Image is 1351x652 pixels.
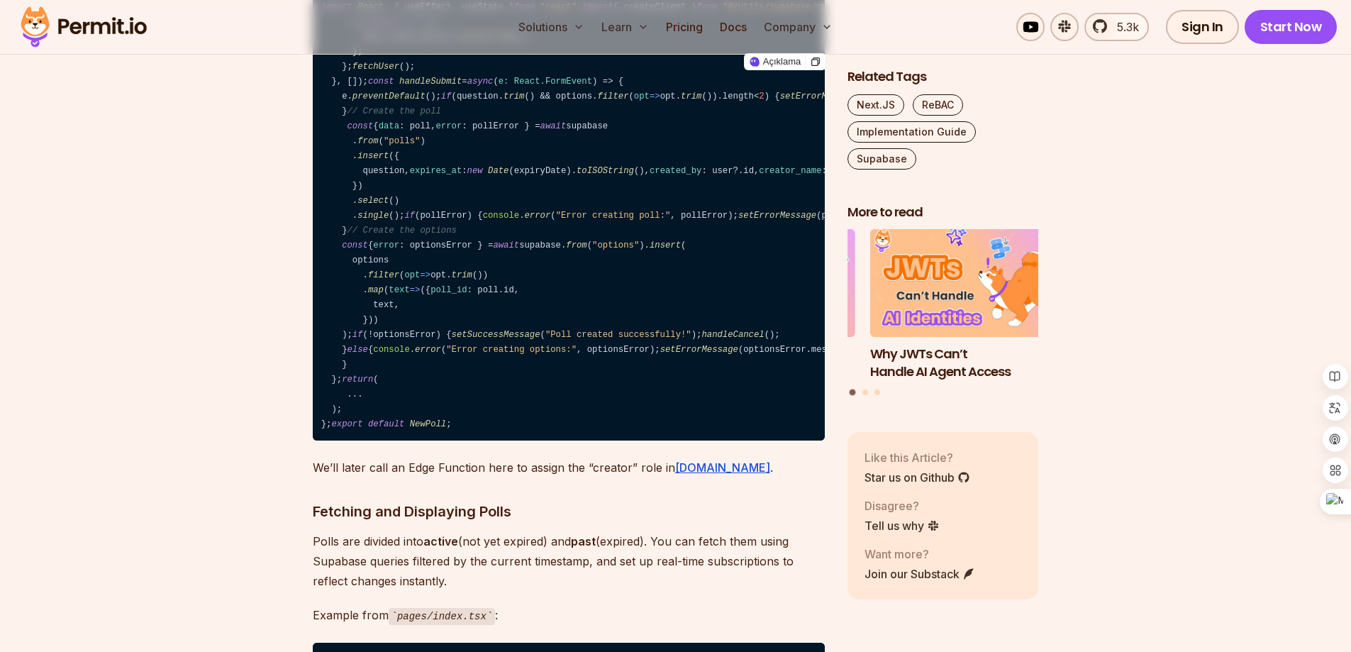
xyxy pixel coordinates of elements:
span: opt [404,270,420,280]
span: text [389,285,409,295]
span: insert [357,151,389,161]
img: Why JWTs Can’t Handle AI Agent Access [870,230,1062,338]
li: 3 of 3 [664,230,855,381]
span: insert [650,241,681,250]
span: if [404,211,415,221]
span: error [436,121,462,131]
a: Join our Substack [864,565,975,582]
p: Disagree? [864,497,940,514]
img: Permit logo [14,3,153,51]
span: handleSubmit [399,77,462,87]
span: handleCancel [701,330,764,340]
a: Start Now [1245,10,1338,44]
span: const [342,241,368,250]
a: Star us on Github [864,469,970,486]
button: Go to slide 1 [850,389,856,396]
span: trim [504,92,524,101]
h2: Related Tags [847,68,1039,86]
span: "Error creating poll:" [556,211,671,221]
span: e: React.FormEvent [499,77,592,87]
a: Docs [714,13,752,41]
span: => [404,270,430,280]
span: trim [452,270,472,280]
span: console [483,211,519,221]
button: Go to slide 2 [862,390,868,396]
span: data [379,121,399,131]
span: // Create the poll [348,106,441,116]
span: creator_name [759,166,821,176]
span: fetchUser [352,62,399,72]
div: Posts [847,230,1039,398]
a: Next.JS [847,94,904,116]
span: => [634,92,660,101]
span: // Create the options [348,226,457,236]
a: Tell us why [864,517,940,534]
span: if [441,92,452,101]
span: else [348,345,368,355]
span: async [467,77,494,87]
span: expires_at [410,166,462,176]
button: Company [758,13,838,41]
span: select [357,196,389,206]
span: export [331,419,362,429]
span: NewPoll [410,419,446,429]
p: Example from : [313,605,825,626]
span: from [566,241,586,250]
span: poll_id [430,285,467,295]
span: => [389,285,420,295]
a: ReBAC [913,94,963,116]
h3: Fetching and Displaying Polls [313,500,825,523]
img: Implementing Multi-Tenant RBAC in Nuxt.js [664,230,855,338]
span: opt [634,92,650,101]
p: Want more? [864,546,975,563]
span: setSuccessMessage [452,330,540,340]
span: error [525,211,551,221]
span: from [357,136,378,146]
strong: past [571,534,596,548]
p: Like this Article? [864,449,970,466]
span: error [415,345,441,355]
span: length [723,92,754,101]
code: pages/index.tsx [389,608,496,625]
strong: active [423,534,458,548]
span: filter [368,270,399,280]
span: "options" [592,241,639,250]
span: filter [597,92,628,101]
h3: Implementing Multi-Tenant RBAC in Nuxt.js [664,346,855,381]
span: 2 [759,92,764,101]
button: Solutions [513,13,590,41]
li: 1 of 3 [870,230,1062,381]
span: console [373,345,409,355]
span: created_by [650,166,702,176]
span: await [540,121,567,131]
a: Pricing [660,13,708,41]
span: setErrorMessage [738,211,816,221]
p: We’ll later call an Edge Function here to assign the “creator” role in . [313,458,825,477]
span: 5.3k [1108,18,1139,35]
span: error [373,241,399,250]
span: message [811,345,847,355]
span: trim [681,92,701,101]
h2: More to read [847,204,1039,221]
span: setErrorMessage [660,345,738,355]
a: [DOMAIN_NAME] [675,460,770,475]
span: preventDefault [352,92,426,101]
button: Go to slide 3 [874,390,880,396]
button: Learn [596,13,655,41]
span: await [493,241,519,250]
span: toISOString [577,166,634,176]
span: setErrorMessage [780,92,858,101]
span: id [504,285,514,295]
span: "Poll created successfully!" [545,330,691,340]
h3: Why JWTs Can’t Handle AI Agent Access [870,346,1062,381]
span: single [357,211,389,221]
span: new [467,166,483,176]
span: const [368,77,394,87]
a: Supabase [847,148,916,170]
span: default [368,419,404,429]
span: id [743,166,754,176]
a: Sign In [1166,10,1239,44]
span: if [352,330,363,340]
span: return [342,375,373,385]
a: Why JWTs Can’t Handle AI Agent AccessWhy JWTs Can’t Handle AI Agent Access [870,230,1062,381]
